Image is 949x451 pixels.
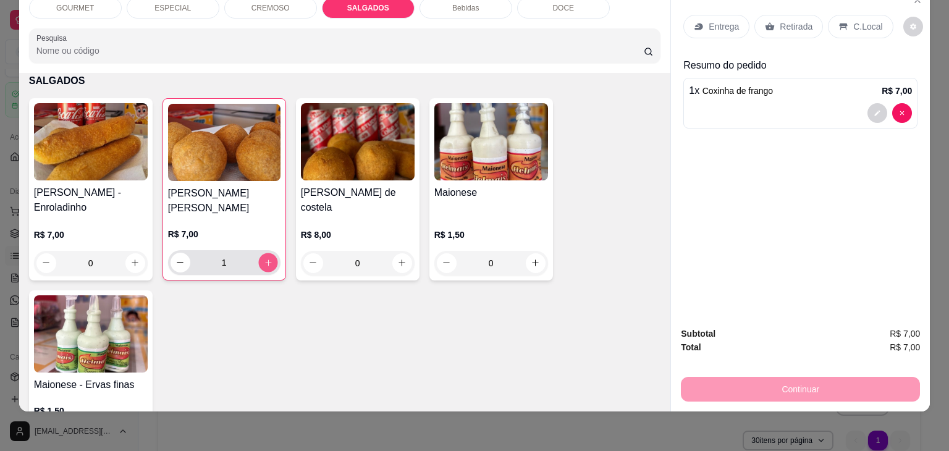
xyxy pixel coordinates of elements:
[892,103,912,123] button: decrease-product-quantity
[437,253,457,273] button: decrease-product-quantity
[36,253,56,273] button: decrease-product-quantity
[526,253,546,273] button: increase-product-quantity
[301,103,415,180] img: product-image
[882,85,912,97] p: R$ 7,00
[434,229,548,241] p: R$ 1,50
[301,185,415,215] h4: [PERSON_NAME] de costela
[903,17,923,36] button: decrease-product-quantity
[434,103,548,180] img: product-image
[168,186,280,216] h4: [PERSON_NAME] [PERSON_NAME]
[34,229,148,241] p: R$ 7,00
[171,253,190,272] button: decrease-product-quantity
[681,342,701,352] strong: Total
[890,327,920,340] span: R$ 7,00
[853,20,882,33] p: C.Local
[125,253,145,273] button: increase-product-quantity
[683,58,917,73] p: Resumo do pedido
[56,3,94,13] p: GOURMET
[709,20,739,33] p: Entrega
[29,74,661,88] p: SALGADOS
[168,104,280,181] img: product-image
[702,86,773,96] span: Coxinha de frango
[34,377,148,392] h4: Maionese - Ervas finas
[34,185,148,215] h4: [PERSON_NAME] - Enroladinho
[434,185,548,200] h4: Maionese
[689,83,773,98] p: 1 x
[347,3,389,13] p: SALGADOS
[452,3,479,13] p: Bebidas
[251,3,290,13] p: CREMOSO
[34,405,148,417] p: R$ 1,50
[36,44,644,57] input: Pesquisa
[258,253,277,272] button: increase-product-quantity
[303,253,323,273] button: decrease-product-quantity
[890,340,920,354] span: R$ 7,00
[34,295,148,373] img: product-image
[168,228,280,240] p: R$ 7,00
[36,33,71,43] label: Pesquisa
[681,329,715,339] strong: Subtotal
[34,103,148,180] img: product-image
[154,3,191,13] p: ESPECIAL
[392,253,412,273] button: increase-product-quantity
[552,3,574,13] p: DOCE
[867,103,887,123] button: decrease-product-quantity
[780,20,812,33] p: Retirada
[301,229,415,241] p: R$ 8,00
